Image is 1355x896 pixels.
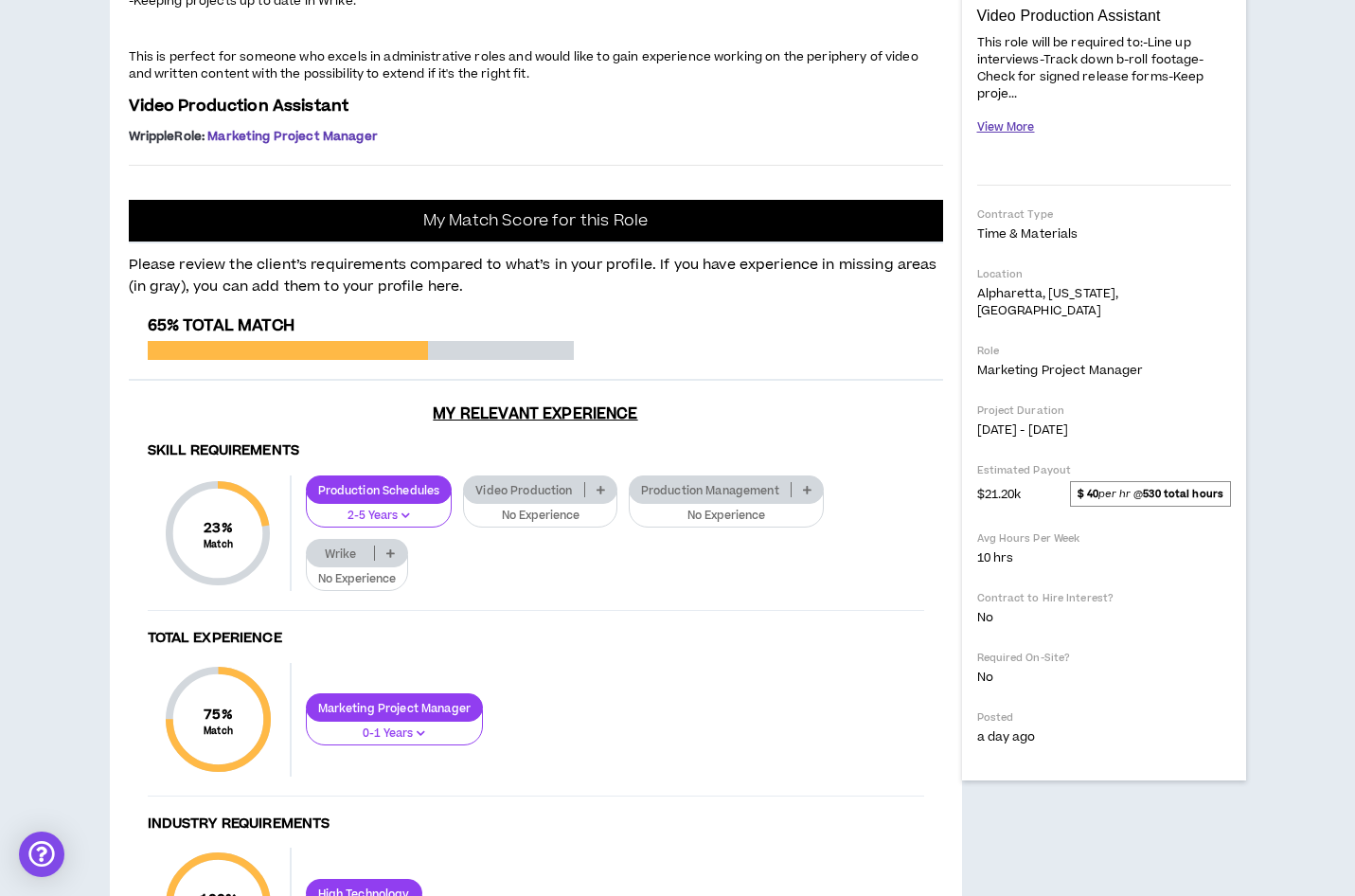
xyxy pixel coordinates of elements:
p: Contract to Hire Interest? [977,591,1231,605]
p: No Experience [641,508,811,525]
small: Match [204,725,233,738]
div: Open Intercom Messenger [19,832,64,877]
span: 75 % [204,705,233,725]
button: No Experience [306,555,408,591]
p: Marketing Project Manager [307,701,483,715]
p: Production Management [630,483,791,497]
p: Avg Hours Per Week [977,531,1231,546]
span: per hr @ [1070,481,1230,506]
p: Time & Materials [977,225,1231,242]
span: 65% Total Match [148,314,294,337]
small: Match [204,538,233,551]
p: 2-5 Years [318,508,440,525]
p: My Match Score for this Role [423,211,648,230]
p: No [977,609,1231,626]
span: 23 % [204,518,233,538]
p: Alpharetta, [US_STATE], [GEOGRAPHIC_DATA] [977,285,1231,319]
button: 2-5 Years [306,492,453,528]
p: 10 hrs [977,549,1231,566]
p: No Experience [318,571,396,588]
p: Required On-Site? [977,651,1231,665]
p: Role [977,344,1231,358]
p: Project Duration [977,403,1231,418]
button: No Experience [629,492,824,528]
h4: Skill Requirements [148,442,924,460]
h4: Total Experience [148,630,924,648]
p: 0-1 Years [318,726,472,743]
span: Wripple Role : [129,128,205,145]
button: No Experience [463,492,616,528]
p: a day ago [977,728,1231,745]
p: No [977,669,1231,686]
p: Contract Type [977,207,1231,222]
h3: My Relevant Experience [129,404,943,423]
strong: $ 40 [1078,487,1098,501]
p: Please review the client’s requirements compared to what’s in your profile. If you have experienc... [129,243,943,297]
p: Wrike [307,547,375,561]
p: [DATE] - [DATE] [977,421,1231,439]
strong: 530 total hours [1143,487,1223,501]
h4: Industry Requirements [148,815,924,833]
p: Posted [977,710,1231,725]
span: $21.20k [977,482,1022,505]
p: Location [977,267,1231,281]
span: Video Production Assistant [129,95,349,117]
span: Marketing Project Manager [977,362,1144,379]
span: Marketing Project Manager [207,128,378,145]
p: Video Production [464,483,583,497]
p: Estimated Payout [977,463,1231,477]
button: 0-1 Years [306,709,484,745]
button: View More [977,111,1035,144]
span: This is perfect for someone who excels in administrative roles and would like to gain experience ... [129,48,918,82]
p: This role will be required to:-Line up interviews-Track down b-roll footage-Check for signed rele... [977,32,1231,103]
p: No Experience [475,508,604,525]
p: Video Production Assistant [977,7,1231,26]
p: Production Schedules [307,483,452,497]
